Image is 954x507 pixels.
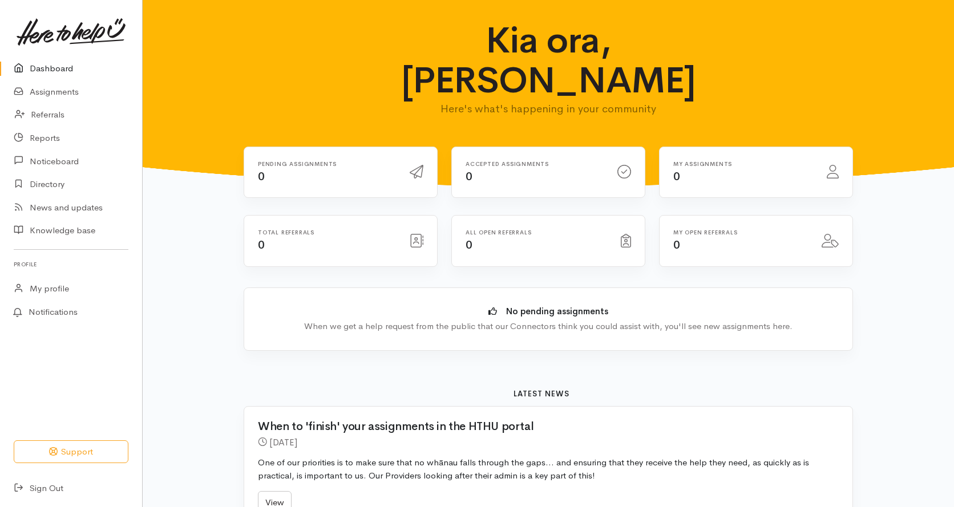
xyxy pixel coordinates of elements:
[258,238,265,252] span: 0
[258,456,839,482] p: One of our priorities is to make sure that no whānau falls through the gaps… and ensuring that th...
[258,161,396,167] h6: Pending assignments
[673,229,808,236] h6: My open referrals
[258,169,265,184] span: 0
[466,238,472,252] span: 0
[359,21,738,101] h1: Kia ora, [PERSON_NAME]
[261,320,835,333] div: When we get a help request from the public that our Connectors think you could assist with, you'l...
[14,257,128,272] h6: Profile
[258,420,825,433] h2: When to 'finish' your assignments in the HTHU portal
[466,169,472,184] span: 0
[258,229,396,236] h6: Total referrals
[269,436,297,448] time: [DATE]
[673,169,680,184] span: 0
[466,229,607,236] h6: All open referrals
[673,238,680,252] span: 0
[673,161,813,167] h6: My assignments
[14,440,128,464] button: Support
[506,306,608,317] b: No pending assignments
[514,389,569,399] b: Latest news
[466,161,604,167] h6: Accepted assignments
[359,101,738,117] p: Here's what's happening in your community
